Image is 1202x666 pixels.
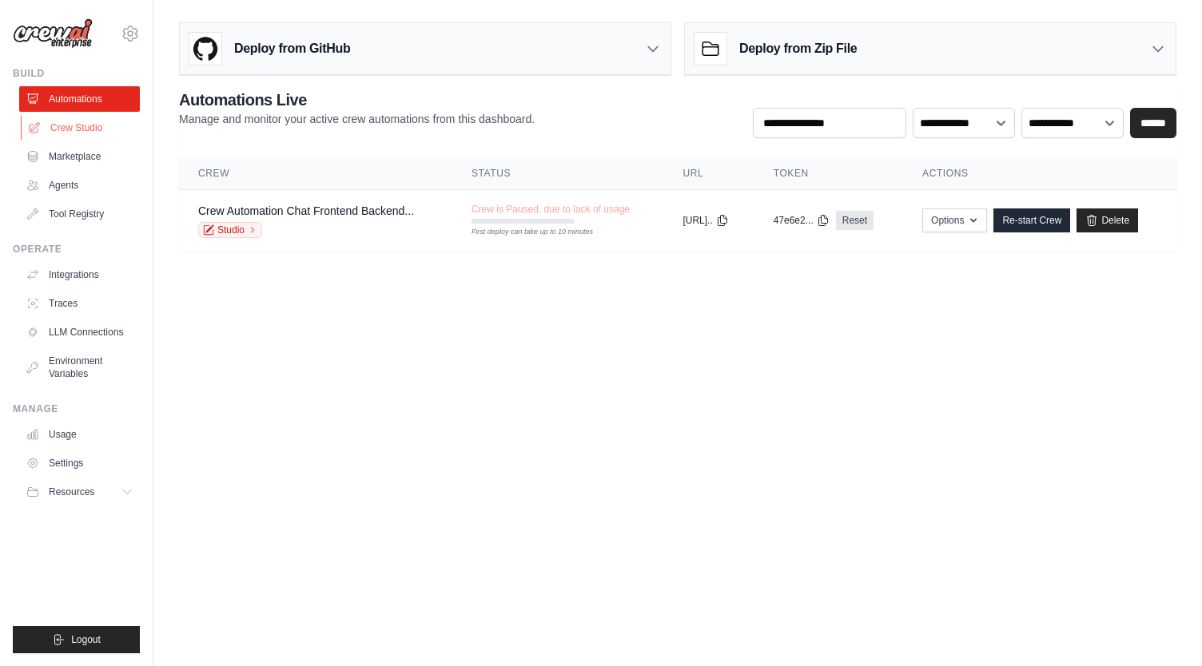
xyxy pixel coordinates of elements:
[19,144,140,169] a: Marketplace
[19,172,140,198] a: Agents
[19,201,140,227] a: Tool Registry
[179,111,535,127] p: Manage and monitor your active crew automations from this dashboard.
[739,39,857,58] h3: Deploy from Zip File
[179,89,535,111] h2: Automations Live
[19,348,140,387] a: Environment Variables
[774,214,830,227] button: 47e6e2...
[19,450,140,476] a: Settings
[13,67,140,80] div: Build
[836,211,874,230] a: Reset
[198,222,262,238] a: Studio
[189,33,221,65] img: GitHub Logo
[922,208,987,232] button: Options
[21,115,141,141] a: Crew Studio
[472,203,630,216] span: Crew is Paused, due to lack of usage
[198,204,414,217] a: Crew Automation Chat Frontend Backend...
[19,422,140,447] a: Usage
[234,39,350,58] h3: Deploy from GitHub
[19,319,140,345] a: LLM Connections
[13,626,140,653] button: Logout
[13,18,93,49] img: Logo
[1077,208,1138,232] a: Delete
[49,486,94,498] span: Resources
[19,291,140,316] a: Traces
[472,227,574,238] div: First deploy can take up to 10 minutes
[754,157,903,190] th: Token
[993,208,1070,232] a: Re-start Crew
[452,157,664,190] th: Status
[71,633,101,646] span: Logout
[19,86,140,112] a: Automations
[19,479,140,505] button: Resources
[13,243,140,256] div: Operate
[663,157,754,190] th: URL
[13,402,140,415] div: Manage
[903,157,1176,190] th: Actions
[19,262,140,287] a: Integrations
[179,157,452,190] th: Crew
